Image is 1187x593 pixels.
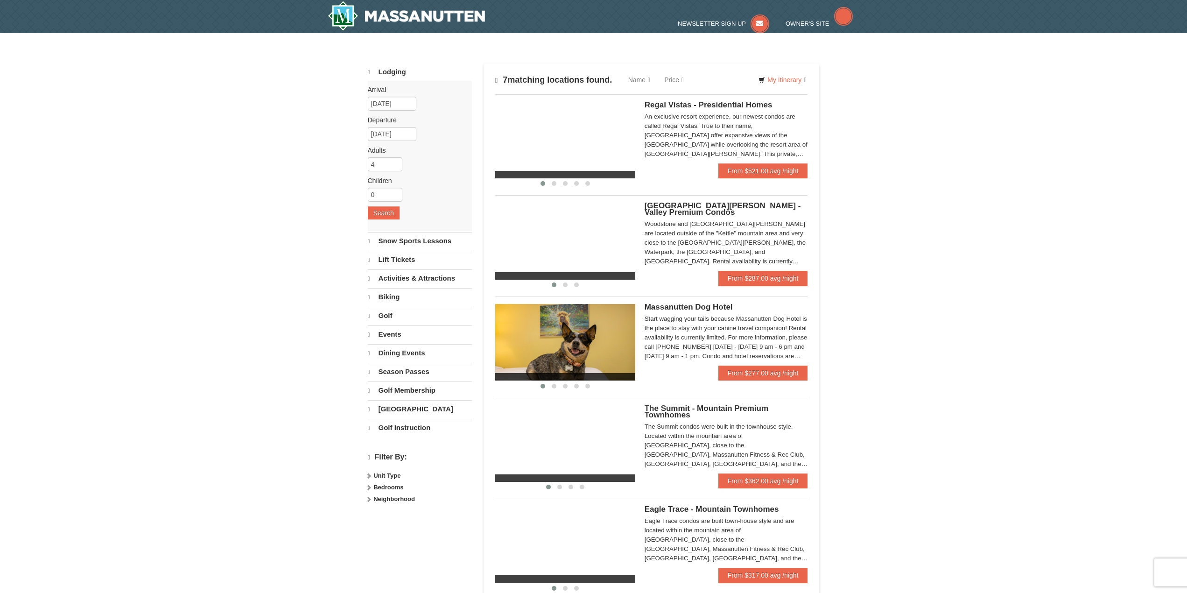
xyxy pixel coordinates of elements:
[373,484,403,491] strong: Bedrooms
[718,473,808,488] a: From $362.00 avg /night
[657,71,691,89] a: Price
[368,232,472,250] a: Snow Sports Lessons
[368,470,436,477] strong: Price per Night: (USD $)
[368,381,472,399] a: Golf Membership
[373,472,400,479] strong: Unit Type
[368,115,465,125] label: Departure
[645,100,773,109] span: Regal Vistas - Presidential Homes
[645,201,801,217] span: [GEOGRAPHIC_DATA][PERSON_NAME] - Valley Premium Condos
[368,251,472,268] a: Lift Tickets
[621,71,657,89] a: Name
[718,271,808,286] a: From $287.00 avg /night
[368,344,472,362] a: Dining Events
[368,325,472,343] a: Events
[645,112,808,159] div: An exclusive resort experience, our newest condos are called Regal Vistas. True to their name, [G...
[368,85,465,94] label: Arrival
[368,288,472,306] a: Biking
[368,206,400,219] button: Search
[368,363,472,381] a: Season Passes
[645,219,808,266] div: Woodstone and [GEOGRAPHIC_DATA][PERSON_NAME] are located outside of the "Kettle" mountain area an...
[368,269,472,287] a: Activities & Attractions
[718,366,808,381] a: From $277.00 avg /night
[368,176,465,185] label: Children
[645,404,768,419] span: The Summit - Mountain Premium Townhomes
[645,505,779,514] span: Eagle Trace - Mountain Townhomes
[678,20,769,27] a: Newsletter Sign Up
[373,495,415,502] strong: Neighborhood
[718,568,808,583] a: From $317.00 avg /night
[645,303,733,311] span: Massanutten Dog Hotel
[368,307,472,325] a: Golf
[368,400,472,418] a: [GEOGRAPHIC_DATA]
[368,453,472,462] h4: Filter By:
[368,146,465,155] label: Adults
[752,73,812,87] a: My Itinerary
[678,20,746,27] span: Newsletter Sign Up
[328,1,485,31] a: Massanutten Resort
[645,422,808,469] div: The Summit condos were built in the townhouse style. Located within the mountain area of [GEOGRAP...
[328,1,485,31] img: Massanutten Resort Logo
[786,20,829,27] span: Owner's Site
[368,64,472,81] a: Lodging
[718,163,808,178] a: From $521.00 avg /night
[645,314,808,361] div: Start wagging your tails because Massanutten Dog Hotel is the place to stay with your canine trav...
[645,516,808,563] div: Eagle Trace condos are built town-house style and are located within the mountain area of [GEOGRA...
[368,419,472,437] a: Golf Instruction
[786,20,853,27] a: Owner's Site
